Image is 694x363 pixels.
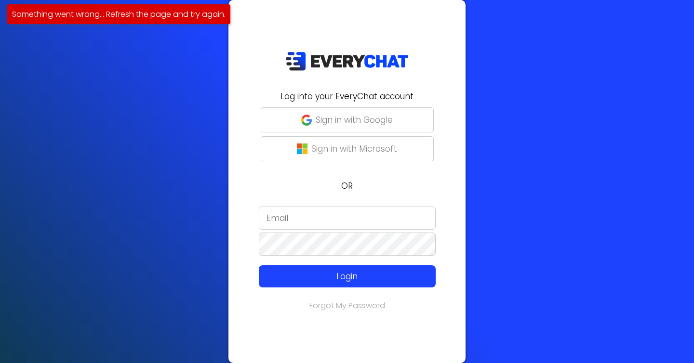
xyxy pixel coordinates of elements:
p: Something went wrong... Refresh the page and try again. [12,8,226,20]
h2: Log into your EveryChat account [234,90,460,103]
button: Sign in with Google [261,107,434,132]
a: Forgot My Password [309,300,385,311]
button: Login [259,265,436,287]
p: Sign in with Microsoft [311,143,397,155]
img: google-g.png [301,115,312,125]
p: OR [234,180,460,192]
button: Sign in with Microsoft [261,136,434,161]
p: Login [277,270,418,283]
img: EveryChat_logo_dark.png [285,52,409,71]
input: Email [259,207,436,230]
img: microsoft-logo.png [297,143,307,154]
p: Sign in with Google [316,114,393,126]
